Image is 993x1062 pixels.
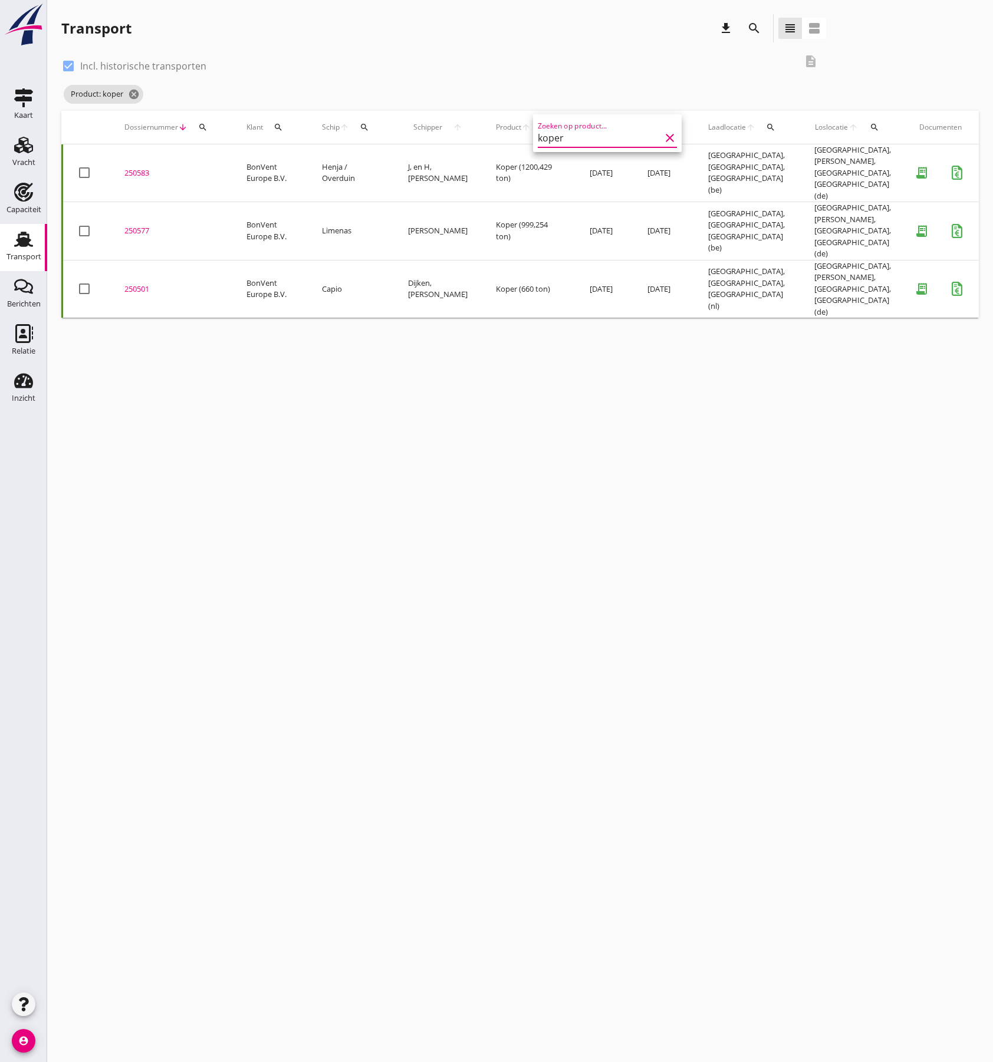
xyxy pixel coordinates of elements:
[308,202,394,260] td: Limenas
[663,131,677,145] i: clear
[521,123,531,132] i: arrow_upward
[340,123,349,132] i: arrow_upward
[124,225,218,237] div: 250577
[360,123,369,132] i: search
[633,202,694,260] td: [DATE]
[633,144,694,202] td: [DATE]
[482,144,576,202] td: Koper (1200,429 ton)
[482,202,576,260] td: Koper (999,254 ton)
[482,260,576,318] td: Koper (660 ton)
[576,260,633,318] td: [DATE]
[198,123,208,132] i: search
[64,85,143,104] span: Product: koper
[783,21,797,35] i: view_headline
[394,144,482,202] td: J, en H, [PERSON_NAME]
[6,253,41,260] div: Transport
[633,260,694,318] td: [DATE]
[14,111,33,119] div: Kaart
[2,3,45,47] img: logo-small.a267ee39.svg
[124,167,218,179] div: 250583
[80,60,206,72] label: Incl. historische transporten
[408,122,448,133] span: Schipper
[61,19,131,38] div: Transport
[178,123,188,132] i: arrow_downward
[576,144,633,202] td: [DATE]
[232,144,308,202] td: BonVent Europe B.V.
[12,1029,35,1053] i: account_circle
[910,219,933,243] i: receipt_long
[719,21,733,35] i: download
[6,206,41,213] div: Capaciteit
[232,260,308,318] td: BonVent Europe B.V.
[232,202,308,260] td: BonVent Europe B.V.
[919,122,962,133] div: Documenten
[576,202,633,260] td: [DATE]
[910,277,933,301] i: receipt_long
[308,260,394,318] td: Capio
[7,300,41,308] div: Berichten
[124,283,218,295] div: 250501
[12,159,35,166] div: Vracht
[807,21,821,35] i: view_agenda
[128,88,140,100] i: cancel
[746,123,755,132] i: arrow_upward
[496,122,521,133] span: Product
[308,144,394,202] td: Henja / Overduin
[246,113,294,141] div: Klant
[800,202,905,260] td: [GEOGRAPHIC_DATA], [PERSON_NAME], [GEOGRAPHIC_DATA], [GEOGRAPHIC_DATA] (de)
[694,144,800,202] td: [GEOGRAPHIC_DATA], [GEOGRAPHIC_DATA], [GEOGRAPHIC_DATA] (be)
[12,394,35,402] div: Inzicht
[800,260,905,318] td: [GEOGRAPHIC_DATA], [PERSON_NAME], [GEOGRAPHIC_DATA], [GEOGRAPHIC_DATA] (de)
[322,122,340,133] span: Schip
[849,123,859,132] i: arrow_upward
[394,202,482,260] td: [PERSON_NAME]
[448,123,468,132] i: arrow_upward
[747,21,761,35] i: search
[694,260,800,318] td: [GEOGRAPHIC_DATA], [GEOGRAPHIC_DATA], [GEOGRAPHIC_DATA] (nl)
[694,202,800,260] td: [GEOGRAPHIC_DATA], [GEOGRAPHIC_DATA], [GEOGRAPHIC_DATA] (be)
[12,347,35,355] div: Relatie
[910,161,933,184] i: receipt_long
[766,123,775,132] i: search
[708,122,746,133] span: Laadlocatie
[814,122,849,133] span: Loslocatie
[394,260,482,318] td: Dijken, [PERSON_NAME]
[800,144,905,202] td: [GEOGRAPHIC_DATA], [PERSON_NAME], [GEOGRAPHIC_DATA], [GEOGRAPHIC_DATA] (de)
[538,128,660,147] input: Zoeken op product...
[870,123,879,132] i: search
[274,123,283,132] i: search
[124,122,178,133] span: Dossiernummer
